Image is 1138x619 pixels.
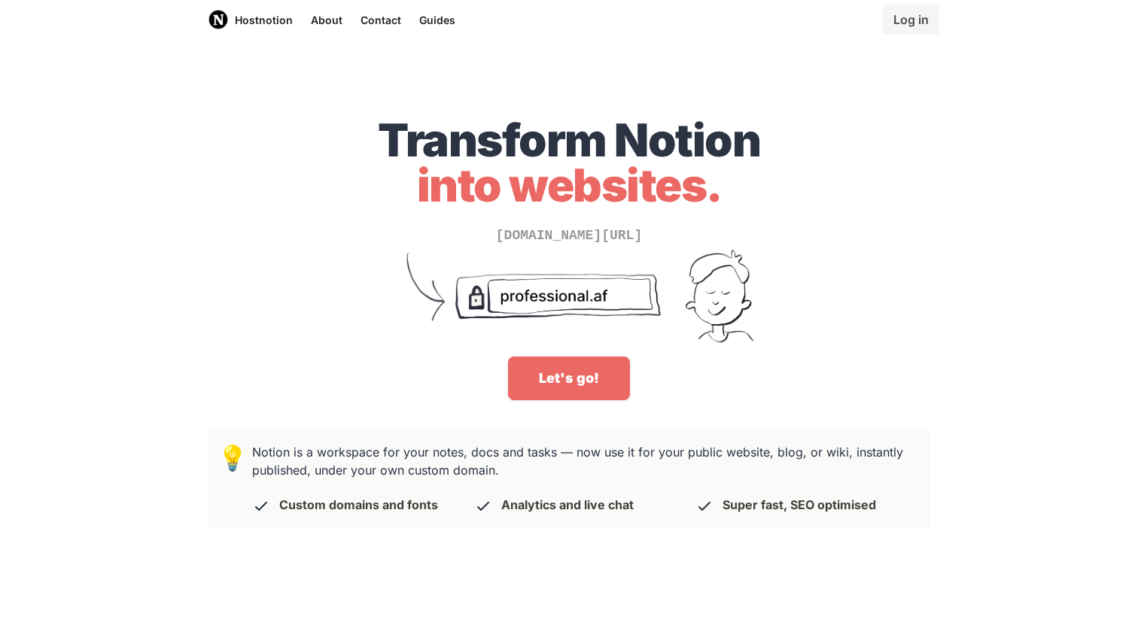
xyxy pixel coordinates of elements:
img: Turn unprofessional Notion URLs into your sexy domain [381,246,757,357]
a: Log in [883,5,939,35]
span: into websites. [417,158,722,212]
p: Custom domains and fonts [279,497,438,512]
p: Analytics and live chat [501,497,634,512]
h1: Transform Notion [208,117,930,208]
p: Super fast, SEO optimised [723,497,876,512]
a: Let's go! [508,357,630,400]
h3: Notion is a workspace for your notes, docs and tasks — now use it for your public website, blog, ... [248,443,917,515]
span: 💡 [218,443,248,473]
img: Host Notion logo [208,9,229,30]
span: [DOMAIN_NAME][URL] [496,228,642,243]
